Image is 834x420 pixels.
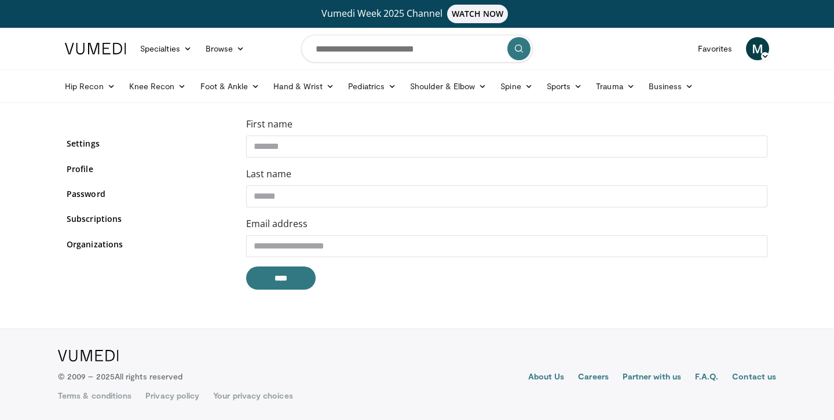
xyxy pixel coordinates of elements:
[403,75,493,98] a: Shoulder & Elbow
[540,75,590,98] a: Sports
[746,37,769,60] a: M
[528,371,565,385] a: About Us
[58,350,119,361] img: VuMedi Logo
[65,43,126,54] img: VuMedi Logo
[301,35,533,63] input: Search topics, interventions
[246,217,308,231] label: Email address
[67,137,229,149] a: Settings
[695,371,718,385] a: F.A.Q.
[642,75,701,98] a: Business
[266,75,341,98] a: Hand & Wrist
[199,37,252,60] a: Browse
[691,37,739,60] a: Favorites
[145,390,199,401] a: Privacy policy
[623,371,681,385] a: Partner with us
[246,167,291,181] label: Last name
[246,117,292,131] label: First name
[67,163,229,175] a: Profile
[732,371,776,385] a: Contact us
[58,371,182,382] p: © 2009 – 2025
[341,75,403,98] a: Pediatrics
[67,5,767,23] a: Vumedi Week 2025 ChannelWATCH NOW
[122,75,193,98] a: Knee Recon
[193,75,267,98] a: Foot & Ankle
[67,213,229,225] a: Subscriptions
[578,371,609,385] a: Careers
[58,75,122,98] a: Hip Recon
[589,75,642,98] a: Trauma
[213,390,292,401] a: Your privacy choices
[493,75,539,98] a: Spine
[115,371,182,381] span: All rights reserved
[133,37,199,60] a: Specialties
[58,390,131,401] a: Terms & conditions
[67,238,229,250] a: Organizations
[447,5,509,23] span: WATCH NOW
[67,188,229,200] a: Password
